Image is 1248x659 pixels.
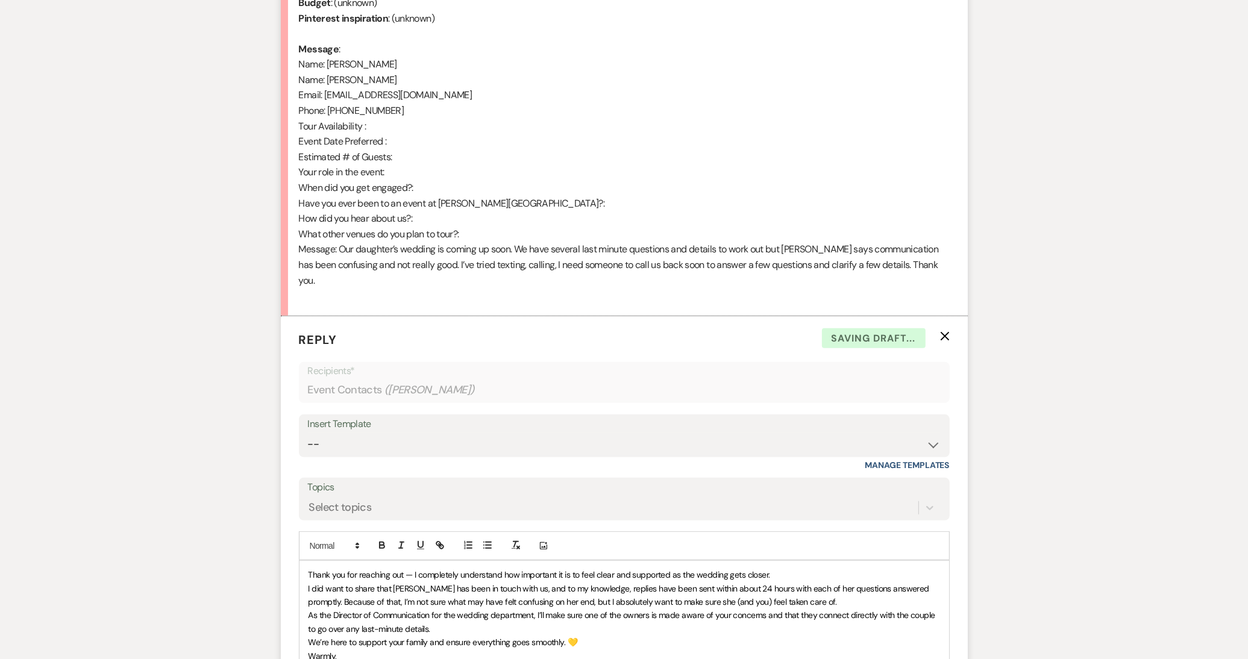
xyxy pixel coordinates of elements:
[308,378,941,402] div: Event Contacts
[299,43,339,55] b: Message
[309,569,770,580] span: Thank you for reaching out — I completely understand how important it is to feel clear and suppor...
[308,363,941,379] p: Recipients*
[309,583,932,607] span: I did want to share that [PERSON_NAME] has been in touch with us, and to my knowledge, replies ha...
[384,382,475,398] span: ( [PERSON_NAME] )
[308,416,941,433] div: Insert Template
[299,332,337,348] span: Reply
[309,637,578,648] span: We’re here to support your family and ensure everything goes smoothly. 💛
[865,460,950,470] a: Manage Templates
[299,12,389,25] b: Pinterest inspiration
[309,500,372,516] div: Select topics
[822,328,926,349] span: Saving draft...
[309,610,938,634] span: As the Director of Communication for the wedding department, I’ll make sure one of the owners is ...
[308,479,941,496] label: Topics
